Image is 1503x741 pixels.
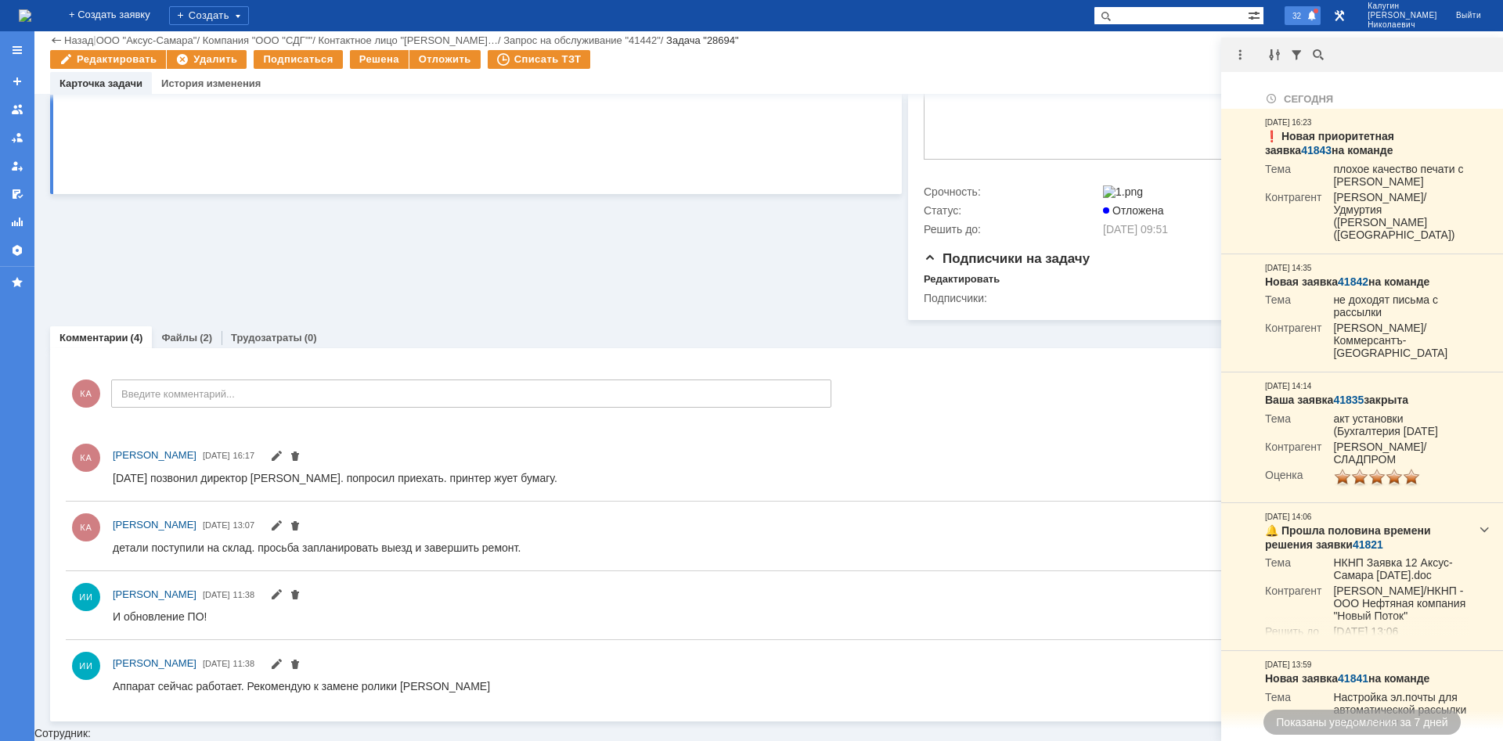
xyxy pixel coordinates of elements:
[203,520,230,530] span: [DATE]
[1333,469,1421,487] img: wMeVZCfm3Sw7gAAAABJRU5ErkJggg==
[1321,691,1469,732] td: Настройка эл.почты для автоматической рассылки актов сверки
[270,451,283,464] span: Редактировать
[924,292,1100,304] div: Подписчики:
[1338,672,1368,685] a: 41841
[5,97,30,122] a: Заявки на командах
[1265,275,1429,288] strong: Новая заявка на команде
[113,657,196,669] span: [PERSON_NAME]
[1265,163,1321,191] td: Тема
[1103,185,1143,198] img: 1.png
[1265,91,1469,106] div: Сегодня
[289,590,301,603] span: Удалить
[19,9,31,22] a: Перейти на домашнюю страницу
[1321,191,1469,244] td: [PERSON_NAME]/Удмуртия ([PERSON_NAME] ([GEOGRAPHIC_DATA])
[96,34,203,46] div: /
[1321,412,1469,441] td: акт установки (Бухгалтерия [DATE]
[1265,556,1321,585] td: Тема
[1265,585,1321,625] td: Контрагент
[1265,394,1408,406] strong: Ваша заявка закрыта
[1265,511,1311,523] div: [DATE] 14:06
[1309,45,1328,64] div: Поиск по тексту
[1265,322,1321,362] td: Контрагент
[289,521,301,534] span: Удалить
[1321,585,1469,625] td: [PERSON_NAME]/НКНП - ООО Нефтяная компания "Новый Поток"
[59,332,128,344] a: Комментарии
[59,77,142,89] a: Карточка задачи
[1265,524,1431,551] strong: 🔔 Прошла половина времени решения заявки
[1353,538,1383,551] a: 41821
[72,379,100,408] span: КА
[924,204,1100,217] div: Статус:
[1321,322,1469,362] td: [PERSON_NAME]/Коммерсантъ-[GEOGRAPHIC_DATA]
[113,588,196,600] span: [PERSON_NAME]
[1301,144,1332,156] a: 41843
[1338,275,1368,288] a: 41842
[5,153,30,178] a: Мои заявки
[318,34,503,46] div: /
[113,449,196,461] span: [PERSON_NAME]
[924,185,1100,198] div: Срочность:
[503,34,661,46] a: Запрос на обслуживание "41442"
[203,590,230,599] span: [DATE]
[113,656,196,671] a: [PERSON_NAME]
[169,6,249,25] div: Создать
[233,590,255,599] span: 11:38
[1265,117,1311,129] div: [DATE] 16:23
[1321,556,1469,585] td: НКНП Заявка 12 Аксус-Самара [DATE].doc
[1265,691,1321,732] td: Тема
[1265,293,1321,322] td: Тема
[161,332,197,344] a: Файлы
[1287,45,1306,64] div: Фильтрация
[270,521,283,534] span: Редактировать
[1265,130,1394,156] strong: ❗️ Новая приоритетная заявка на команде
[1333,394,1364,406] a: 41835
[1103,204,1164,217] span: Отложена
[19,9,31,22] img: logo
[1265,672,1429,685] strong: Новая заявка на команде
[270,590,283,603] span: Редактировать
[200,332,212,344] div: (2)
[233,520,255,530] span: 13:07
[924,223,1100,236] div: Решить до:
[96,34,197,46] a: ООО "Аксус-Самара"
[1265,45,1284,64] div: Группировка уведомлений
[1231,45,1249,64] div: Действия с уведомлениями
[1265,262,1311,275] div: [DATE] 14:35
[233,659,255,668] span: 11:38
[1368,2,1437,11] span: Калугин
[113,448,196,463] a: [PERSON_NAME]
[5,238,30,263] a: Настройки
[305,332,317,344] div: (0)
[1103,223,1168,236] span: [DATE] 09:51
[113,517,196,533] a: [PERSON_NAME]
[270,660,283,672] span: Редактировать
[1288,10,1306,21] span: 32
[1321,163,1469,191] td: плохое качество печати с [PERSON_NAME]
[233,451,255,460] span: 16:17
[1368,11,1437,20] span: [PERSON_NAME]
[203,34,319,46] div: /
[1265,380,1311,393] div: [DATE] 14:14
[289,660,301,672] span: Удалить
[5,182,30,207] a: Мои согласования
[5,210,30,235] a: Отчеты
[1263,710,1460,735] div: Показаны уведомления за 7 дней
[64,34,93,46] a: Назад
[924,273,1000,286] div: Редактировать
[1265,412,1321,441] td: Тема
[1330,6,1349,25] a: Перейти в интерфейс администратора
[503,34,666,46] div: /
[161,77,261,89] a: История изменения
[1265,469,1321,493] td: Оценка
[1265,659,1311,671] div: [DATE] 13:59
[203,34,312,46] a: Компания "ООО "СДГ""
[113,519,196,531] span: [PERSON_NAME]
[666,34,739,46] div: Задача "28694"
[5,69,30,94] a: Создать заявку
[203,659,230,668] span: [DATE]
[289,451,301,464] span: Удалить
[5,125,30,150] a: Заявки в моей ответственности
[924,251,1090,266] span: Подписчики на задачу
[113,587,196,603] a: [PERSON_NAME]
[1368,20,1437,30] span: Николаевич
